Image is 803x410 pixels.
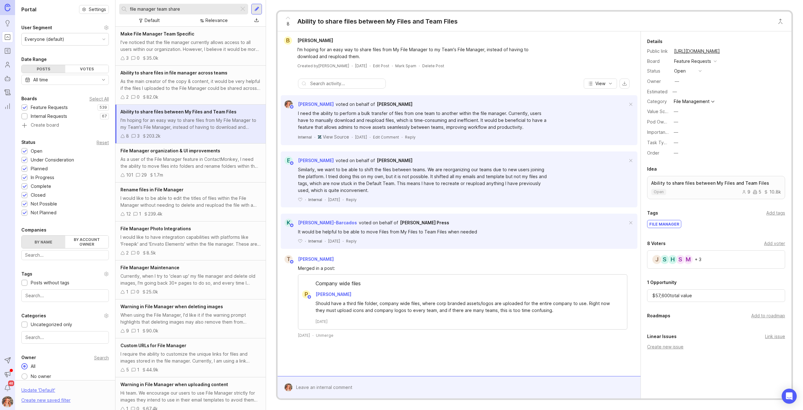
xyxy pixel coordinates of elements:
[352,63,353,68] div: ·
[21,123,109,128] a: Create board
[21,24,52,31] div: User Segment
[392,63,393,68] div: ·
[282,383,295,391] img: Bronwen W
[328,197,340,202] time: [DATE]
[31,104,68,111] div: Feature Requests
[647,38,662,45] div: Details
[137,249,140,256] div: 0
[126,55,129,62] div: 3
[290,161,294,166] img: member badge
[674,68,686,74] div: open
[325,238,326,244] div: ·
[31,113,67,120] div: Internal Requests
[21,387,55,397] div: Update ' Default '
[120,343,186,348] span: Custom URLs for File Manager
[31,165,48,172] div: Planned
[115,183,266,221] a: Rename files in File ManagerI would like to be able to edit the titles of files within the File M...
[584,79,617,89] button: View
[323,134,349,140] a: View Source
[126,133,129,139] div: 8
[346,197,357,202] div: Reply
[742,190,750,194] div: 9
[285,219,293,227] div: K
[405,134,416,140] div: Reply
[146,94,158,101] div: 82.0k
[120,70,227,75] span: Ability to share files in file manager across teams
[647,343,785,350] div: Create new issue
[146,55,158,62] div: 35.0k
[355,63,367,68] time: [DATE]
[31,148,42,155] div: Open
[328,239,340,243] time: [DATE]
[89,97,109,101] div: Select All
[137,55,140,62] div: 0
[126,172,133,178] div: 101
[21,6,36,13] h1: Portal
[31,209,56,216] div: Not Planned
[675,78,679,85] div: —
[283,100,295,108] img: Bronwen W
[298,228,549,235] div: It would be helpful to be able to move Files from My Files to Team Files when needed
[298,290,356,298] a: P[PERSON_NAME]
[352,134,353,140] div: ·
[130,6,237,13] input: Search...
[674,118,678,125] div: —
[126,249,129,256] div: 2
[647,150,659,156] label: Order
[5,4,10,11] img: Canny Home
[672,47,722,55] a: [URL][DOMAIN_NAME]
[647,129,671,135] label: Importance
[21,226,46,234] div: Companies
[31,321,72,328] div: Uncategorized only
[316,319,327,324] time: [DATE]
[316,333,333,338] div: Unmerge
[751,312,785,319] div: Add to roadmap
[102,114,107,119] p: 67
[419,63,420,68] div: ·
[287,20,290,27] span: 8
[281,100,334,108] a: Bronwen W[PERSON_NAME]
[316,300,617,314] div: Should have a third file folder, company wide files, where corp branded assets/logos are uploaded...
[120,382,228,387] span: Warning in File Manager when uploading content
[370,134,370,140] div: ·
[647,279,677,286] div: 1 Opportunity
[120,109,237,114] span: Ability to share files between My Files and Team Files
[25,292,105,299] input: Search...
[120,390,261,403] div: Hi team. We encourage our users to use File Manager strictly for images they intend to use in the...
[297,46,548,60] div: I'm hoping for an easy way to share files from My File Manager to my Team's File Manager, instead...
[298,134,312,140] div: Internal
[126,366,129,373] div: 5
[305,197,306,202] div: ·
[79,5,109,14] button: Settings
[137,133,140,139] div: 3
[652,254,662,265] div: J
[298,280,627,290] div: Company wide files
[281,255,339,263] a: T[PERSON_NAME]
[21,312,46,320] div: Categories
[115,338,266,377] a: Custom URLs for File ManagerI require the ability to customize the unique links for files and ima...
[647,58,669,65] div: Board
[310,80,382,87] input: Search activity...
[115,299,266,338] a: Warning in File Manager when deleting imagesWhen using the File Manager, I'd like it if the warni...
[401,134,402,140] div: ·
[120,187,183,192] span: Rename files in File Manager
[674,139,678,146] div: —
[647,312,670,320] div: Roadmaps
[2,59,13,70] a: Users
[297,17,458,26] div: Ability to share files between My Files and Team Files
[373,63,389,68] div: Edit Post
[647,333,677,340] div: Linear Issues
[647,48,669,55] div: Public link
[298,220,357,225] span: [PERSON_NAME]-Barcados
[120,304,223,309] span: Warning in File Manager when deleting images
[343,197,343,202] div: ·
[21,139,35,146] div: Status
[148,210,162,217] div: 239.4k
[660,254,670,265] div: S
[377,157,412,164] a: [PERSON_NAME]
[25,36,64,43] div: Everyone (default)
[305,238,306,244] div: ·
[2,369,13,380] button: Announcements
[2,87,13,98] a: Changelog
